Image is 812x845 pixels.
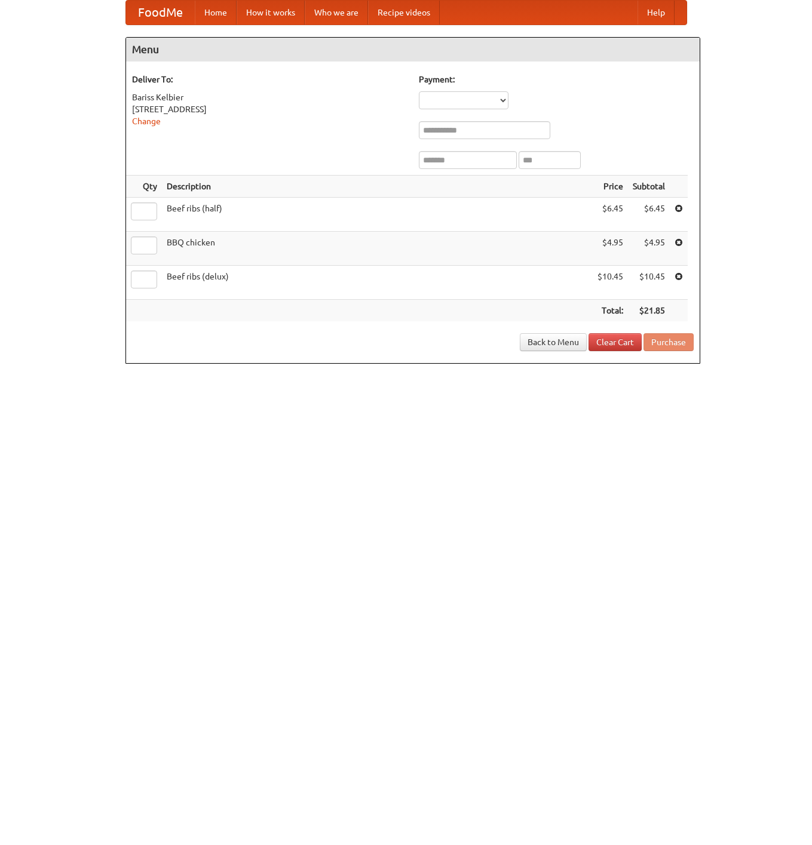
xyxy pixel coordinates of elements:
[162,176,593,198] th: Description
[628,300,670,322] th: $21.85
[195,1,237,24] a: Home
[638,1,675,24] a: Help
[132,91,407,103] div: Bariss Kelbier
[628,198,670,232] td: $6.45
[162,198,593,232] td: Beef ribs (half)
[368,1,440,24] a: Recipe videos
[419,73,694,85] h5: Payment:
[644,333,694,351] button: Purchase
[305,1,368,24] a: Who we are
[126,38,700,62] h4: Menu
[132,73,407,85] h5: Deliver To:
[162,232,593,266] td: BBQ chicken
[589,333,642,351] a: Clear Cart
[593,300,628,322] th: Total:
[628,232,670,266] td: $4.95
[593,266,628,300] td: $10.45
[593,198,628,232] td: $6.45
[520,333,587,351] a: Back to Menu
[126,1,195,24] a: FoodMe
[628,176,670,198] th: Subtotal
[628,266,670,300] td: $10.45
[593,176,628,198] th: Price
[162,266,593,300] td: Beef ribs (delux)
[132,103,407,115] div: [STREET_ADDRESS]
[237,1,305,24] a: How it works
[593,232,628,266] td: $4.95
[132,116,161,126] a: Change
[126,176,162,198] th: Qty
